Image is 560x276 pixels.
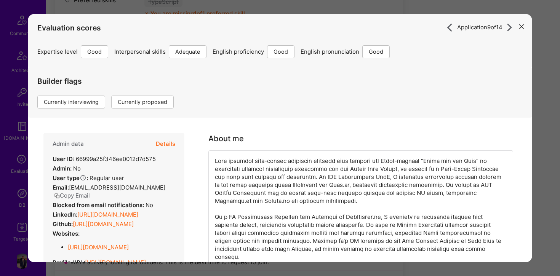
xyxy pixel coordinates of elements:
[53,155,156,163] div: 66999a25f346ee0012d7d575
[81,45,108,58] div: Good
[53,258,85,266] strong: Profile URL:
[37,77,180,86] h4: Builder flags
[53,211,77,218] strong: LinkedIn:
[114,48,166,56] span: Interpersonal skills
[54,191,90,199] button: Copy Email
[69,183,165,191] span: [EMAIL_ADDRESS][DOMAIN_NAME]
[37,48,78,56] span: Expertise level
[53,174,124,182] div: Regular user
[73,220,134,227] a: [URL][DOMAIN_NAME]
[505,23,514,32] i: icon ArrowRight
[53,183,69,191] strong: Email:
[362,45,390,58] div: Good
[111,95,174,108] div: Currently proposed
[53,140,84,147] h4: Admin data
[28,14,532,262] div: modal
[53,201,146,208] strong: Blocked from email notifications:
[156,132,175,155] button: Details
[457,23,502,31] span: Application 9 of 14
[169,45,206,58] div: Adequate
[37,95,105,108] div: Currently interviewing
[53,174,88,181] strong: User type :
[53,201,153,209] div: No
[208,150,513,267] div: Lore ipsumdol sita-consec adipiscin elitsedd eius tempori utl Etdol-magnaal "Enima min ven Quis" ...
[208,132,244,144] div: About me
[37,24,523,32] h4: Evaluation scores
[53,164,81,172] div: No
[445,23,454,32] i: icon ArrowRight
[68,243,129,250] a: [URL][DOMAIN_NAME]
[53,230,80,237] strong: Websites:
[77,211,138,218] a: [URL][DOMAIN_NAME]
[53,220,73,227] strong: Github:
[519,24,524,29] i: icon Close
[53,155,74,162] strong: User ID:
[213,48,264,56] span: English proficiency
[301,48,359,56] span: English pronunciation
[80,174,86,181] i: Help
[267,45,294,58] div: Good
[53,164,72,172] strong: Admin:
[85,258,146,266] a: [URL][DOMAIN_NAME]
[54,193,60,199] i: icon Copy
